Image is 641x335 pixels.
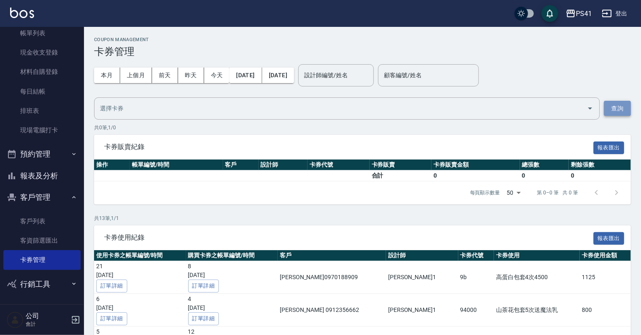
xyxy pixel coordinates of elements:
[3,212,81,231] a: 客戶列表
[188,280,219,293] a: 訂單詳細
[104,143,594,151] span: 卡券販賣紀錄
[494,261,580,294] td: 高蛋白包套4次4500
[7,311,24,328] img: Person
[580,250,631,261] th: 卡券使用金額
[537,189,578,196] p: 第 0–0 筆 共 0 筆
[386,261,458,294] td: [PERSON_NAME]1
[3,62,81,81] a: 材料自購登錄
[580,294,631,327] td: 800
[3,186,81,208] button: 客戶管理
[583,102,597,115] button: Open
[594,143,625,151] a: 報表匯出
[120,68,152,83] button: 上個月
[262,68,294,83] button: [DATE]
[3,165,81,187] button: 報表及分析
[307,160,370,170] th: 卡券代號
[186,294,278,327] td: 4
[494,250,580,261] th: 卡券使用
[188,271,276,280] p: [DATE]
[96,280,127,293] a: 訂單詳細
[576,8,592,19] div: PS41
[94,68,120,83] button: 本月
[3,143,81,165] button: 預約管理
[541,5,558,22] button: save
[186,261,278,294] td: 8
[3,273,81,295] button: 行銷工具
[458,250,494,261] th: 卡券代號
[94,294,186,327] td: 6
[580,261,631,294] td: 1125
[259,160,307,170] th: 設計師
[229,68,262,83] button: [DATE]
[130,160,223,170] th: 帳單編號/時間
[278,294,386,327] td: [PERSON_NAME] 0912356662
[604,101,631,116] button: 查詢
[458,261,494,294] td: 9b
[188,304,276,312] p: [DATE]
[569,160,631,170] th: 剩餘張數
[594,234,625,242] a: 報表匯出
[94,160,130,170] th: 操作
[94,261,186,294] td: 21
[96,304,184,312] p: [DATE]
[94,46,631,58] h3: 卡券管理
[94,250,186,261] th: 使用卡券之帳單編號/時間
[186,250,278,261] th: 購買卡券之帳單編號/時間
[599,6,631,21] button: 登出
[204,68,230,83] button: 今天
[94,215,631,222] p: 共 13 筆, 1 / 1
[458,294,494,327] td: 94000
[431,170,520,181] td: 0
[562,5,595,22] button: PS41
[386,294,458,327] td: [PERSON_NAME]1
[152,68,178,83] button: 前天
[3,24,81,43] a: 帳單列表
[431,160,520,170] th: 卡券販賣金額
[10,8,34,18] img: Logo
[278,250,386,261] th: 客戶
[470,189,500,196] p: 每頁顯示數量
[569,170,631,181] td: 0
[3,82,81,101] a: 每日結帳
[94,37,631,42] h2: Coupon Management
[520,160,569,170] th: 總張數
[98,101,583,116] input: 選擇卡券
[104,233,594,242] span: 卡券使用紀錄
[96,271,184,280] p: [DATE]
[26,312,68,320] h5: 公司
[278,261,386,294] td: [PERSON_NAME]0970188909
[520,170,569,181] td: 0
[594,232,625,245] button: 報表匯出
[386,250,458,261] th: 設計師
[594,141,625,154] button: 報表匯出
[26,320,68,328] p: 會計
[3,120,81,140] a: 現場電腦打卡
[3,231,81,250] a: 客資篩選匯出
[188,312,219,325] a: 訂單詳細
[96,312,127,325] a: 訂單詳細
[3,101,81,120] a: 排班表
[223,160,259,170] th: 客戶
[504,181,524,204] div: 50
[370,160,432,170] th: 卡券販賣
[3,250,81,270] a: 卡券管理
[494,294,580,327] td: 山茶花包套5次送魔法乳
[370,170,432,181] td: 合計
[178,68,204,83] button: 昨天
[94,124,631,131] p: 共 0 筆, 1 / 0
[3,43,81,62] a: 現金收支登錄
